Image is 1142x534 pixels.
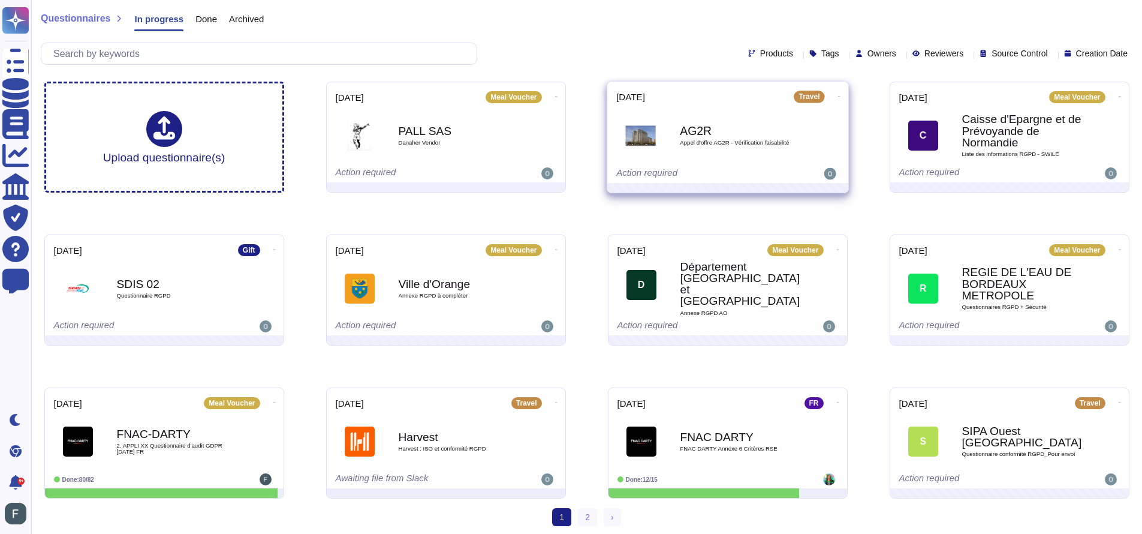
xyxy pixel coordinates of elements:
[962,151,1082,157] span: Liste des informations RGPD - SWILE
[399,125,519,137] b: PALL SAS
[908,427,938,457] div: S
[680,140,801,146] span: Appel d'offre AG2R - Vérification faisabilité
[552,508,571,526] span: 1
[899,167,1046,179] div: Action required
[336,246,364,255] span: [DATE]
[41,14,110,23] span: Questionnaires
[336,167,483,179] div: Action required
[908,121,938,151] div: C
[617,320,764,332] div: Action required
[47,43,477,64] input: Search by keywords
[2,500,35,527] button: user
[899,473,1046,485] div: Action required
[62,476,94,483] span: Done: 80/82
[626,270,656,300] div: D
[541,167,553,179] img: user
[336,320,483,332] div: Action required
[804,397,824,409] div: FR
[54,320,201,332] div: Action required
[117,278,237,290] b: SDIS 02
[238,244,260,256] div: Gift
[103,111,225,163] div: Upload questionnaire(s)
[63,274,93,304] img: Logo
[680,431,800,443] b: FNAC DARTY
[1049,91,1105,103] div: Meal Voucher
[134,14,183,23] span: In progress
[962,266,1082,301] b: REGIE DE L'EAU DE BORDEAUX METROPOLE
[611,512,614,522] span: ›
[399,140,519,146] span: Danaher Vendor
[117,428,237,440] b: FNAC-DARTY
[336,399,364,408] span: [DATE]
[399,446,519,452] span: Harvest : ISO et conformité RGPD
[204,397,260,409] div: Meal Voucher
[1105,167,1117,179] img: user
[117,293,237,299] span: Questionnaire RGPD
[541,473,553,485] img: user
[899,93,927,102] span: [DATE]
[345,121,375,151] img: Logo
[680,446,800,452] span: FNAC DARTY Annexe 6 Critères RSE
[962,304,1082,310] span: Questionnaires RGPD + Sécurité
[260,473,272,485] img: user
[626,476,658,483] span: Done: 12/15
[336,473,483,485] div: Awaiting file from Slack
[117,443,237,454] span: 2. APPLI XX Questionnaire d'audit GDPR [DATE] FR
[229,14,264,23] span: Archived
[767,244,823,256] div: Meal Voucher
[399,278,519,290] b: Ville d'Orange
[54,246,82,255] span: [DATE]
[17,478,25,485] div: 9+
[992,49,1047,58] span: Source Control
[617,399,646,408] span: [DATE]
[616,168,765,180] div: Action required
[345,427,375,457] img: Logo
[511,397,542,409] div: Travel
[680,125,801,136] b: AG2R
[823,320,835,332] img: user
[899,399,927,408] span: [DATE]
[680,310,800,316] span: Annexe RGPD AO
[486,244,541,256] div: Meal Voucher
[541,320,553,332] img: user
[823,473,835,485] img: user
[962,425,1082,448] b: SIPA Ouest [GEOGRAPHIC_DATA]
[899,320,1046,332] div: Action required
[625,120,656,151] img: Logo
[867,49,896,58] span: Owners
[345,274,375,304] img: Logo
[486,91,541,103] div: Meal Voucher
[195,14,217,23] span: Done
[962,113,1082,148] b: Caisse d'Epargne et de Prévoyande de Normandie
[399,293,519,299] span: Annexe RGPD à compléter
[760,49,793,58] span: Products
[962,451,1082,457] span: Questionnaire conformité RGPD_Pour envoi
[680,261,800,307] b: Département [GEOGRAPHIC_DATA] et [GEOGRAPHIC_DATA]
[1076,49,1128,58] span: Creation Date
[1075,397,1105,409] div: Travel
[899,246,927,255] span: [DATE]
[824,168,836,180] img: user
[617,246,646,255] span: [DATE]
[924,49,963,58] span: Reviewers
[399,431,519,443] b: Harvest
[821,49,839,58] span: Tags
[1105,320,1117,332] img: user
[1105,473,1117,485] img: user
[616,92,645,101] span: [DATE]
[260,320,272,332] img: user
[63,427,93,457] img: Logo
[54,399,82,408] span: [DATE]
[5,503,26,524] img: user
[626,427,656,457] img: Logo
[1049,244,1105,256] div: Meal Voucher
[336,93,364,102] span: [DATE]
[908,274,938,304] div: R
[794,91,824,103] div: Travel
[578,508,597,526] a: 2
